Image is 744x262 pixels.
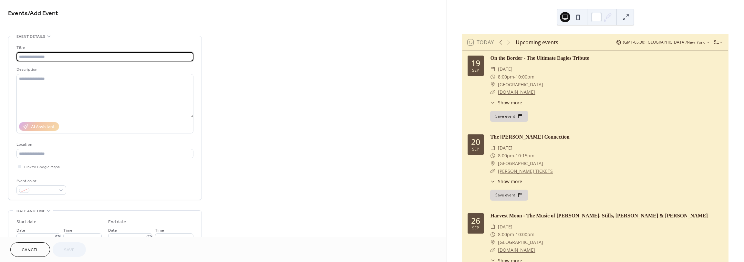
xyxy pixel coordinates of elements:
[490,190,528,201] button: Save event
[623,40,705,44] span: (GMT-05:00) [GEOGRAPHIC_DATA]/New_York
[516,231,534,238] span: 10:00pm
[514,231,516,238] span: -
[498,73,514,81] span: 8:00pm
[490,111,528,122] button: Save event
[16,219,36,225] div: Start date
[490,65,495,73] div: ​
[16,141,192,148] div: Location
[490,178,522,185] button: ​Show more
[516,152,534,160] span: 10:15pm
[490,213,708,218] a: Harvest Moon - The Music of [PERSON_NAME], Stills, [PERSON_NAME] & [PERSON_NAME]
[498,168,553,174] a: [PERSON_NAME] TICKETS
[16,33,45,40] span: Event details
[10,242,50,257] button: Cancel
[490,160,495,167] div: ​
[490,231,495,238] div: ​
[155,227,164,234] span: Time
[498,81,543,89] span: [GEOGRAPHIC_DATA]
[514,152,516,160] span: -
[108,219,126,225] div: End date
[490,55,589,61] a: On the Border - The Ultimate Eagles Tribute
[8,7,28,20] a: Events
[498,99,522,106] span: Show more
[498,152,514,160] span: 8:00pm
[28,7,58,20] span: / Add Event
[490,152,495,160] div: ​
[490,223,495,231] div: ​
[472,147,479,152] div: Sep
[498,89,535,95] a: [DOMAIN_NAME]
[490,88,495,96] div: ​
[16,66,192,73] div: Description
[471,138,480,146] div: 20
[490,167,495,175] div: ​
[498,178,522,185] span: Show more
[516,73,534,81] span: 10:00pm
[472,68,479,73] div: Sep
[490,144,495,152] div: ​
[498,65,512,73] span: [DATE]
[490,238,495,246] div: ​
[498,238,543,246] span: [GEOGRAPHIC_DATA]
[24,164,60,171] span: Link to Google Maps
[516,38,558,46] div: Upcoming events
[514,73,516,81] span: -
[498,247,535,253] a: [DOMAIN_NAME]
[16,208,45,215] span: Date and time
[490,134,569,140] a: The [PERSON_NAME] Connection
[490,246,495,254] div: ​
[498,160,543,167] span: [GEOGRAPHIC_DATA]
[108,227,117,234] span: Date
[472,226,479,230] div: Sep
[490,99,495,106] div: ​
[490,73,495,81] div: ​
[490,99,522,106] button: ​Show more
[498,144,512,152] span: [DATE]
[490,81,495,89] div: ​
[471,217,480,225] div: 26
[498,231,514,238] span: 8:00pm
[16,227,25,234] span: Date
[471,59,480,67] div: 19
[16,178,65,184] div: Event color
[16,44,192,51] div: Title
[490,178,495,185] div: ​
[22,247,39,254] span: Cancel
[498,223,512,231] span: [DATE]
[63,227,72,234] span: Time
